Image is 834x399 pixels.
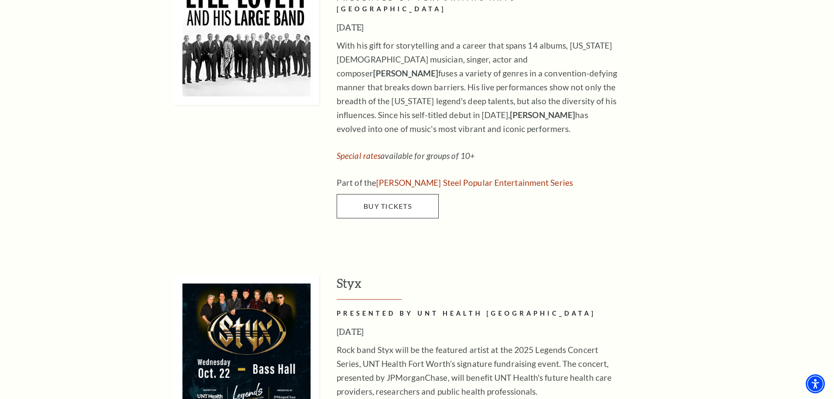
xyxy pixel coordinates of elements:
[337,343,619,399] p: Rock band Styx will be the featured artist at the 2025 Legends Concert Series, UNT Health Fort Wo...
[337,275,686,300] h3: Styx
[510,110,575,120] strong: [PERSON_NAME]
[806,374,825,393] div: Accessibility Menu
[337,325,619,339] h3: [DATE]
[364,202,412,210] span: Buy Tickets
[373,68,438,78] strong: [PERSON_NAME]
[376,178,573,188] a: Irwin Steel Popular Entertainment Series - open in a new tab
[337,151,475,161] em: available for groups of 10+
[337,176,619,190] p: Part of the
[337,308,619,319] h2: PRESENTED BY UNT HEALTH [GEOGRAPHIC_DATA]
[337,20,619,34] h3: [DATE]
[337,194,439,218] a: Buy Tickets
[337,40,617,134] span: With his gift for storytelling and a career that spans 14 albums, [US_STATE][DEMOGRAPHIC_DATA] mu...
[337,151,381,161] a: Special rates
